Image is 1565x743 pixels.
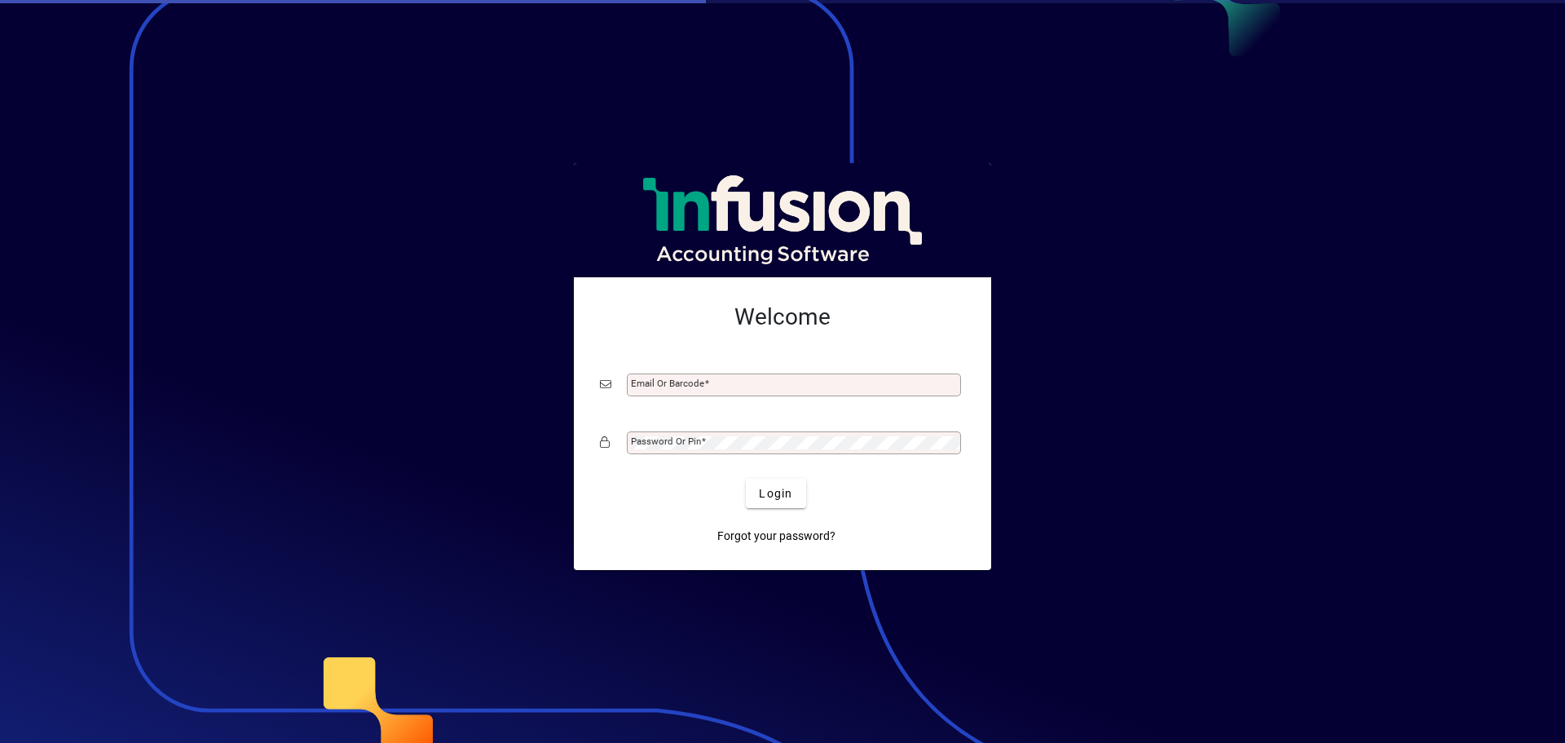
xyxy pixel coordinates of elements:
[717,528,835,545] span: Forgot your password?
[746,479,805,508] button: Login
[711,521,842,551] a: Forgot your password?
[759,485,792,502] span: Login
[631,436,701,447] mat-label: Password or Pin
[600,303,965,331] h2: Welcome
[631,378,704,389] mat-label: Email or Barcode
